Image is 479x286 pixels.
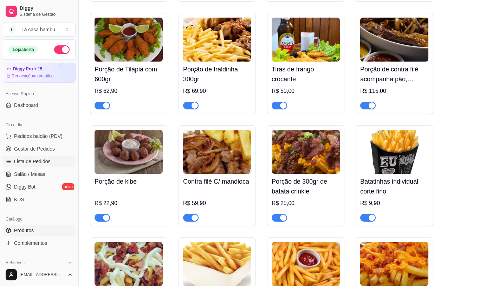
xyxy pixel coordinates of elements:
div: R$ 115,00 [360,87,428,95]
img: product-image [183,242,251,286]
span: L [9,26,16,33]
span: Diggy Bot [14,183,35,190]
span: Dashboard [14,102,38,109]
div: Dia a dia [3,119,76,131]
h4: Porção de Tilápia com 600gr [95,64,163,84]
img: product-image [183,18,251,62]
div: Loja aberta [9,46,38,53]
span: Relatórios [6,260,25,266]
img: product-image [360,18,428,62]
h4: Porção de 300gr de batata crinkle [272,177,340,196]
button: Pedidos balcão (PDV) [3,131,76,142]
a: DiggySistema de Gestão [3,3,76,20]
div: R$ 22,90 [95,199,163,208]
img: product-image [272,242,340,286]
h4: Porção de fraldinha 300gr [183,64,251,84]
a: Lista de Pedidos [3,156,76,167]
a: Salão / Mesas [3,169,76,180]
article: Renovação automática [12,73,53,79]
span: [EMAIL_ADDRESS][DOMAIN_NAME] [20,272,64,278]
img: product-image [183,130,251,174]
img: product-image [95,242,163,286]
span: Pedidos balcão (PDV) [14,133,63,140]
h4: Batatinhas individual corte fino [360,177,428,196]
a: Dashboard [3,100,76,111]
img: product-image [272,18,340,62]
div: Acesso Rápido [3,88,76,100]
article: Diggy Pro + 15 [13,66,43,72]
h4: Porção de contra filé acompanha pão, vinagrete, farofa e fritas [360,64,428,84]
span: Lista de Pedidos [14,158,51,165]
img: product-image [360,242,428,286]
span: Produtos [14,227,34,234]
div: Lá casa hambu ... [21,26,59,33]
a: Complementos [3,237,76,249]
span: Diggy [20,5,73,12]
div: R$ 62,90 [95,87,163,95]
span: Complementos [14,240,47,247]
img: product-image [272,130,340,174]
img: product-image [95,130,163,174]
img: product-image [360,130,428,174]
a: Produtos [3,225,76,236]
div: R$ 9,90 [360,199,428,208]
h4: Contra filé C/ mandioca [183,177,251,186]
div: R$ 69,90 [183,87,251,95]
span: Gestor de Pedidos [14,145,55,152]
a: Gestor de Pedidos [3,143,76,154]
div: R$ 25,00 [272,199,340,208]
img: product-image [95,18,163,62]
span: Sistema de Gestão [20,12,73,17]
button: [EMAIL_ADDRESS][DOMAIN_NAME] [3,266,76,283]
span: Salão / Mesas [14,171,45,178]
button: Alterar Status [54,45,70,54]
a: Diggy Botnovo [3,181,76,192]
h4: Tiras de frango crocante [272,64,340,84]
a: KDS [3,194,76,205]
button: Select a team [3,23,76,37]
span: KDS [14,196,24,203]
h4: Porção de kibe [95,177,163,186]
div: R$ 50,00 [272,87,340,95]
div: R$ 59,90 [183,199,251,208]
a: Diggy Pro + 15Renovaçãoautomática [3,63,76,83]
div: Catálogo [3,214,76,225]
